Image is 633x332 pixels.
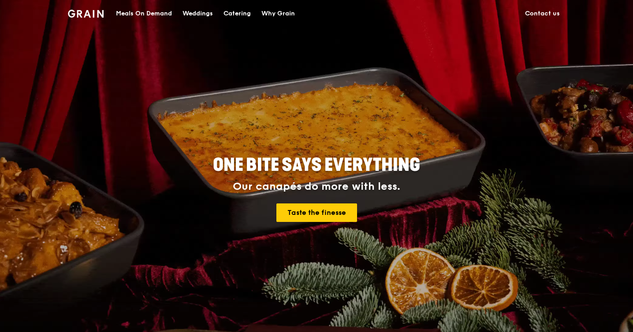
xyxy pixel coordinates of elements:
[182,0,213,27] div: Weddings
[218,0,256,27] a: Catering
[520,0,565,27] a: Contact us
[177,0,218,27] a: Weddings
[223,0,251,27] div: Catering
[213,155,420,176] span: ONE BITE SAYS EVERYTHING
[116,0,172,27] div: Meals On Demand
[158,181,475,193] div: Our canapés do more with less.
[68,10,104,18] img: Grain
[276,203,357,222] a: Taste the finesse
[261,0,295,27] div: Why Grain
[256,0,300,27] a: Why Grain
